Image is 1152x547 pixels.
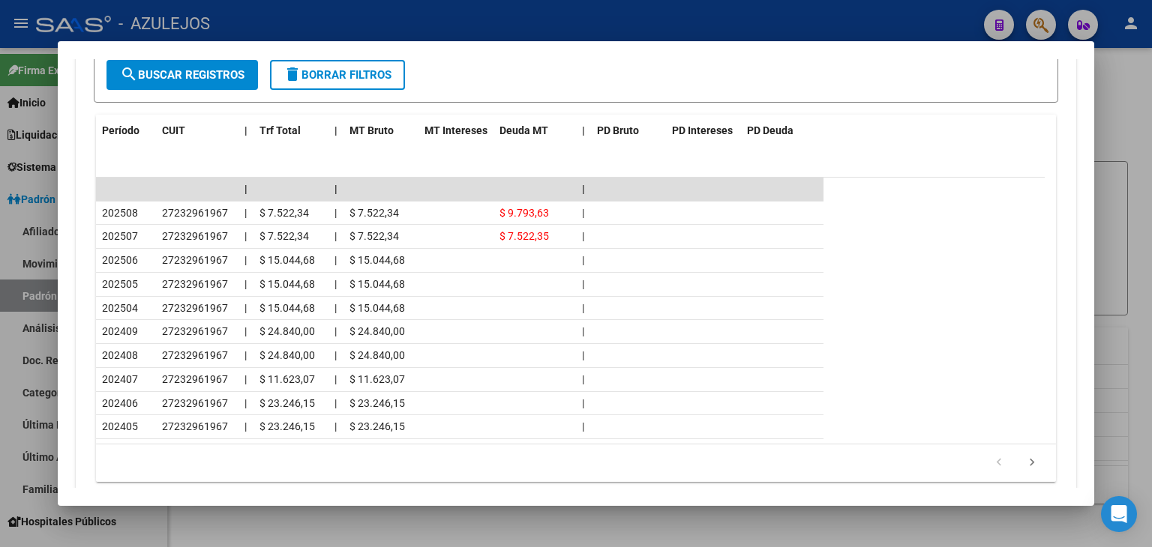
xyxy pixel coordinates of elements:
span: | [334,230,337,242]
span: $ 24.840,00 [349,349,405,361]
datatable-header-cell: PD Bruto [591,115,666,147]
div: Open Intercom Messenger [1101,496,1137,532]
span: 27232961967 [162,230,228,242]
span: 27232961967 [162,207,228,219]
datatable-header-cell: MT Bruto [343,115,418,147]
span: | [582,183,585,195]
span: 27232961967 [162,373,228,385]
span: $ 23.246,15 [349,397,405,409]
span: $ 23.246,15 [259,397,315,409]
span: Trf Total [259,124,301,136]
span: | [334,373,337,385]
datatable-header-cell: | [576,115,591,147]
span: | [244,302,247,314]
span: | [244,397,247,409]
span: PD Intereses [672,124,733,136]
span: $ 15.044,68 [349,278,405,290]
span: $ 7.522,34 [349,207,399,219]
datatable-header-cell: MT Intereses [418,115,493,147]
datatable-header-cell: CUIT [156,115,238,147]
span: Período [102,124,139,136]
span: | [582,325,584,337]
span: 27232961967 [162,278,228,290]
span: | [582,349,584,361]
span: 202407 [102,373,138,385]
span: 202505 [102,278,138,290]
span: | [244,420,247,432]
span: 202405 [102,420,138,432]
span: $ 24.840,00 [259,325,315,337]
mat-icon: delete [283,65,301,83]
span: | [334,207,337,219]
span: 202408 [102,349,138,361]
span: | [334,124,337,136]
datatable-header-cell: | [238,115,253,147]
span: $ 7.522,34 [259,230,309,242]
span: | [582,278,584,290]
span: CUIT [162,124,185,136]
span: 27232961967 [162,349,228,361]
span: | [334,183,337,195]
span: | [244,183,247,195]
span: $ 15.044,68 [259,254,315,266]
span: | [244,349,247,361]
span: | [334,254,337,266]
span: MT Bruto [349,124,394,136]
span: | [334,302,337,314]
span: | [334,349,337,361]
span: $ 15.044,68 [349,302,405,314]
span: | [244,278,247,290]
span: | [582,124,585,136]
span: $ 15.044,68 [349,254,405,266]
span: | [582,373,584,385]
span: PD Deuda [747,124,793,136]
span: | [582,230,584,242]
span: 27232961967 [162,254,228,266]
span: $ 24.840,00 [259,349,315,361]
span: 27232961967 [162,325,228,337]
span: $ 15.044,68 [259,302,315,314]
span: 202507 [102,230,138,242]
span: | [244,230,247,242]
span: | [334,397,337,409]
button: Borrar Filtros [270,60,405,90]
span: Deuda MT [499,124,548,136]
span: | [334,325,337,337]
span: $ 7.522,34 [349,230,399,242]
span: Buscar Registros [120,68,244,82]
span: 202508 [102,207,138,219]
span: | [244,207,247,219]
button: Buscar Registros [106,60,258,90]
span: | [334,278,337,290]
datatable-header-cell: Trf Total [253,115,328,147]
datatable-header-cell: Período [96,115,156,147]
span: | [244,373,247,385]
span: | [334,420,337,432]
span: 202506 [102,254,138,266]
span: 202409 [102,325,138,337]
a: go to next page [1018,455,1046,471]
span: | [244,124,247,136]
span: | [582,302,584,314]
span: | [582,420,584,432]
mat-icon: search [120,65,138,83]
datatable-header-cell: | [328,115,343,147]
a: go to previous page [985,455,1013,471]
span: $ 7.522,34 [259,207,309,219]
span: 27232961967 [162,397,228,409]
span: $ 23.246,15 [259,420,315,432]
span: MT Intereses [424,124,487,136]
datatable-header-cell: Deuda MT [493,115,576,147]
span: 27232961967 [162,302,228,314]
span: $ 9.793,63 [499,207,549,219]
datatable-header-cell: PD Intereses [666,115,741,147]
span: $ 24.840,00 [349,325,405,337]
span: $ 7.522,35 [499,230,549,242]
span: 202406 [102,397,138,409]
span: $ 11.623,07 [259,373,315,385]
span: Borrar Filtros [283,68,391,82]
span: | [582,207,584,219]
span: $ 23.246,15 [349,420,405,432]
span: | [244,254,247,266]
span: PD Bruto [597,124,639,136]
